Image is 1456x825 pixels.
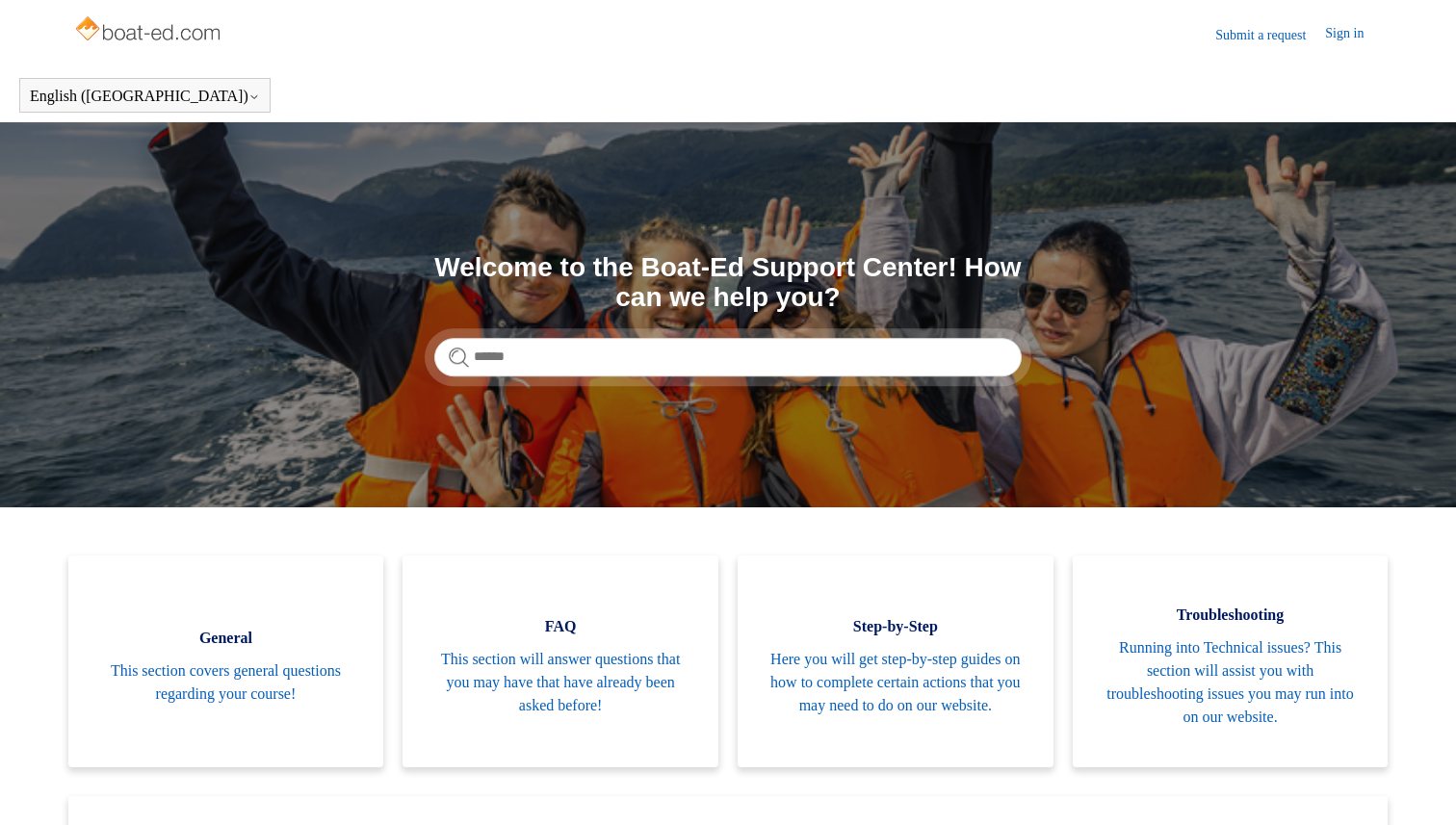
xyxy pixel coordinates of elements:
span: Running into Technical issues? This section will assist you with troubleshooting issues you may r... [1102,636,1360,729]
h1: Welcome to the Boat-Ed Support Center! How can we help you? [434,253,1022,313]
a: Submit a request [1215,25,1325,45]
a: General This section covers general questions regarding your course! [68,555,384,767]
button: English ([GEOGRAPHIC_DATA]) [30,88,260,105]
span: This section covers general questions regarding your course! [97,659,355,706]
input: Search [434,338,1022,376]
span: Here you will get step-by-step guides on how to complete certain actions that you may need to do ... [767,648,1025,717]
a: Troubleshooting Running into Technical issues? This section will assist you with troubleshooting ... [1073,555,1389,767]
a: Step-by-Step Here you will get step-by-step guides on how to complete certain actions that you ma... [738,555,1053,767]
span: FAQ [431,615,689,638]
a: Sign in [1325,23,1383,46]
a: FAQ This section will answer questions that you may have that have already been asked before! [403,555,718,767]
span: Troubleshooting [1102,604,1360,627]
img: Boat-Ed Help Center home page [73,12,226,50]
span: Step-by-Step [767,615,1025,638]
span: This section will answer questions that you may have that have already been asked before! [431,648,689,717]
span: General [97,627,355,650]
